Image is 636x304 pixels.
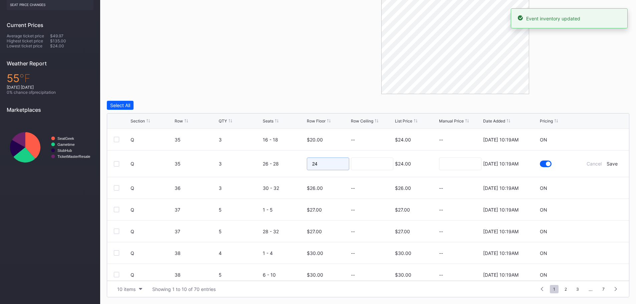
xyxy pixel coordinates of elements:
[483,185,518,191] div: [DATE] 10:19AM
[7,106,93,113] div: Marketplaces
[395,207,410,213] div: $27.00
[483,250,518,256] div: [DATE] 10:19AM
[395,229,410,234] div: $27.00
[540,118,553,123] div: Pricing
[7,72,93,85] div: 55
[175,161,217,167] div: 35
[263,250,305,256] div: 1 - 4
[114,285,146,294] button: 10 items
[395,250,411,256] div: $30.00
[7,22,93,28] div: Current Prices
[107,101,134,110] button: Select All
[540,137,547,142] div: ON
[351,229,355,234] div: --
[131,229,173,234] div: Q
[307,137,323,142] div: $20.00
[263,161,305,167] div: 26 - 28
[219,229,261,234] div: 5
[175,272,217,278] div: 38
[7,90,93,95] div: 0 % chance of precipitation
[439,185,481,191] div: --
[540,272,547,278] div: ON
[395,137,411,142] div: $24.00
[131,272,173,278] div: Q
[131,161,173,167] div: Q
[175,207,217,213] div: 37
[7,85,93,90] div: [DATE] [DATE]
[175,229,217,234] div: 37
[550,285,559,293] span: 1
[131,137,173,142] div: Q
[175,118,183,123] div: Row
[540,207,547,213] div: ON
[219,272,261,278] div: 5
[573,285,582,293] span: 3
[395,272,411,278] div: $30.00
[307,250,323,256] div: $30.00
[439,250,481,256] div: --
[57,142,75,146] text: Gametime
[7,60,93,67] div: Weather Report
[219,185,261,191] div: 3
[263,272,305,278] div: 6 - 10
[131,118,145,123] div: Section
[439,229,481,234] div: --
[175,137,217,142] div: 35
[483,207,518,213] div: [DATE] 10:19AM
[263,185,305,191] div: 30 - 32
[110,102,130,108] div: Select All
[483,137,518,142] div: [DATE] 10:19AM
[351,207,355,213] div: --
[219,161,261,167] div: 3
[50,38,93,43] div: $135.00
[540,250,547,256] div: ON
[131,250,173,256] div: Q
[540,229,547,234] div: ON
[540,185,547,191] div: ON
[439,272,481,278] div: --
[263,229,305,234] div: 28 - 32
[50,43,93,48] div: $24.00
[351,272,355,278] div: --
[7,118,93,177] svg: Chart title
[395,118,412,123] div: List Price
[599,285,608,293] span: 7
[307,207,322,213] div: $27.00
[483,118,505,123] div: Date Added
[219,207,261,213] div: 5
[307,118,326,123] div: Row Floor
[219,137,261,142] div: 3
[7,38,50,43] div: Highest ticket price
[7,33,50,38] div: Average ticket price
[307,185,323,191] div: $26.00
[483,161,518,167] div: [DATE] 10:19AM
[483,272,518,278] div: [DATE] 10:19AM
[131,185,173,191] div: Q
[587,161,602,167] div: Cancel
[351,185,355,191] div: --
[175,250,217,256] div: 38
[351,118,373,123] div: Row Ceiling
[152,286,216,292] div: Showing 1 to 10 of 70 entries
[395,161,411,167] div: $24.00
[307,229,322,234] div: $27.00
[607,161,618,167] div: Save
[50,33,93,38] div: $49.97
[57,148,72,153] text: StubHub
[57,155,90,159] text: TicketMasterResale
[351,250,355,256] div: --
[117,286,136,292] div: 10 items
[439,137,481,142] div: --
[351,137,355,142] div: --
[439,118,464,123] div: Manual Price
[219,118,227,123] div: QTY
[561,285,570,293] span: 2
[131,207,173,213] div: Q
[263,207,305,213] div: 1 - 5
[175,185,217,191] div: 36
[395,185,411,191] div: $26.00
[263,118,273,123] div: Seats
[439,207,481,213] div: --
[483,229,518,234] div: [DATE] 10:19AM
[57,136,74,140] text: SeatGeek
